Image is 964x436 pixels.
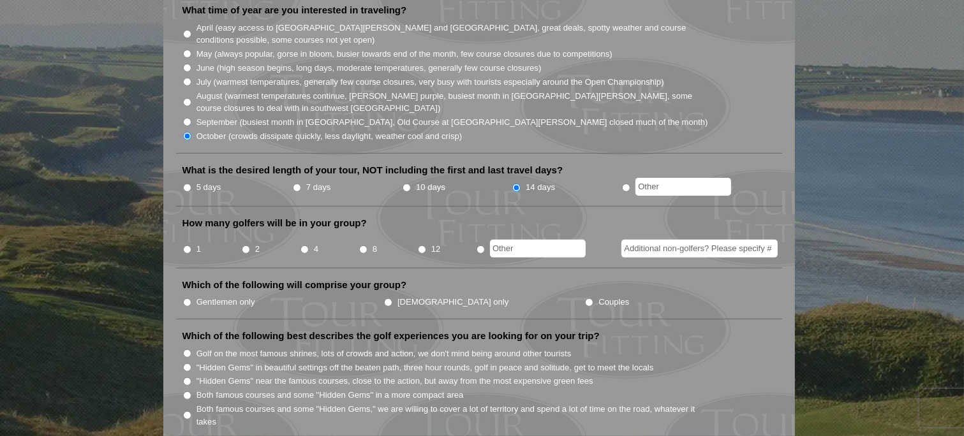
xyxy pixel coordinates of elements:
[182,217,367,229] label: How many golfers will be in your group?
[197,403,709,428] label: Both famous courses and some "Hidden Gems," we are willing to cover a lot of territory and spend ...
[197,62,542,75] label: June (high season begins, long days, moderate temperatures, generally few course closures)
[397,296,508,309] label: [DEMOGRAPHIC_DATA] only
[197,181,221,194] label: 5 days
[182,4,407,17] label: What time of year are you interested in traveling?
[182,279,407,291] label: Which of the following will comprise your group?
[197,375,593,388] label: "Hidden Gems" near the famous courses, close to the action, but away from the most expensive gree...
[197,130,463,143] label: October (crowds dissipate quickly, less daylight, weather cool and crisp)
[526,181,555,194] label: 14 days
[197,389,464,402] label: Both famous courses and some "Hidden Gems" in a more compact area
[255,243,260,256] label: 2
[635,178,731,196] input: Other
[197,347,572,360] label: Golf on the most famous shrines, lots of crowds and action, we don't mind being around other tour...
[197,90,709,115] label: August (warmest temperatures continue, [PERSON_NAME] purple, busiest month in [GEOGRAPHIC_DATA][P...
[182,164,563,177] label: What is the desired length of your tour, NOT including the first and last travel days?
[197,296,255,309] label: Gentlemen only
[490,240,586,258] input: Other
[197,361,654,374] label: "Hidden Gems" in beautiful settings off the beaten path, three hour rounds, golf in peace and sol...
[306,181,331,194] label: 7 days
[416,181,445,194] label: 10 days
[314,243,318,256] label: 4
[197,243,201,256] label: 1
[197,76,664,89] label: July (warmest temperatures, generally few course closures, very busy with tourists especially aro...
[431,243,441,256] label: 12
[197,116,708,129] label: September (busiest month in [GEOGRAPHIC_DATA], Old Course at [GEOGRAPHIC_DATA][PERSON_NAME] close...
[197,22,709,47] label: April (easy access to [GEOGRAPHIC_DATA][PERSON_NAME] and [GEOGRAPHIC_DATA], great deals, spotty w...
[621,240,778,258] input: Additional non-golfers? Please specify #
[197,48,612,61] label: May (always popular, gorse in bloom, busier towards end of the month, few course closures due to ...
[182,330,600,342] label: Which of the following best describes the golf experiences you are looking for on your trip?
[598,296,629,309] label: Couples
[373,243,377,256] label: 8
